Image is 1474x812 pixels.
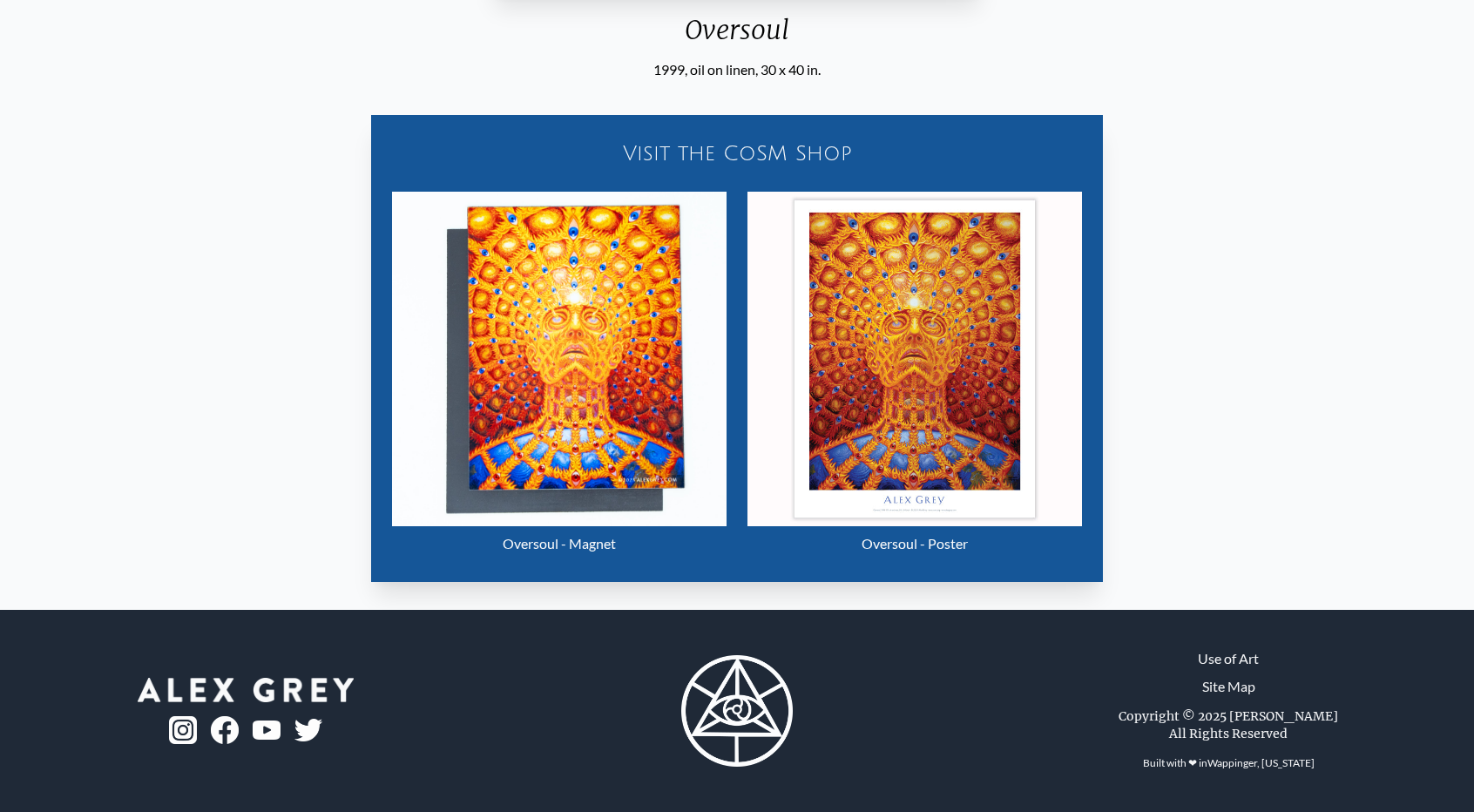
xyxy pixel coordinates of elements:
[747,192,1082,526] img: Oversoul - Poster
[747,192,1082,561] a: Oversoul - Poster
[1202,676,1255,697] a: Site Map
[382,125,1092,181] a: Visit the CoSM Shop
[1136,749,1322,777] div: Built with ❤ in
[484,14,990,59] div: Oversoul
[747,526,1082,561] div: Oversoul - Poster
[392,192,727,561] a: Oversoul - Magnet
[392,192,727,526] img: Oversoul - Magnet
[1119,707,1338,725] div: Copyright © 2025 [PERSON_NAME]
[392,526,727,561] div: Oversoul - Magnet
[484,59,990,80] div: 1999, oil on linen, 30 x 40 in.
[1207,756,1315,769] a: Wappinger, [US_STATE]
[1198,648,1259,669] a: Use of Art
[211,716,239,744] img: fb-logo.png
[169,716,197,744] img: ig-logo.png
[294,719,322,741] img: twitter-logo.png
[253,721,281,741] img: youtube-logo.png
[1169,725,1288,742] div: All Rights Reserved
